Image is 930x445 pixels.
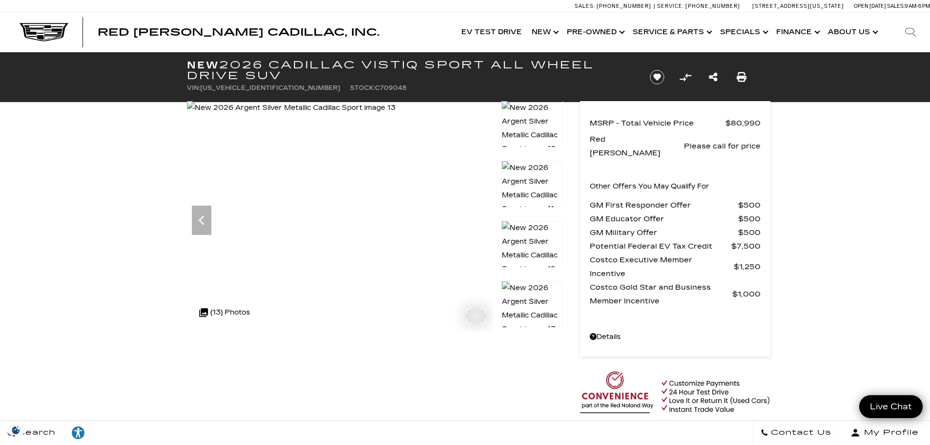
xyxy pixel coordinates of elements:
a: GM Military Offer $500 [590,226,761,239]
span: GM First Responder Offer [590,198,738,212]
span: Red [PERSON_NAME] [590,132,684,160]
div: Explore your accessibility options [63,425,93,440]
a: Service & Parts [628,13,715,52]
span: Stock: [350,85,375,91]
a: Red [PERSON_NAME] Cadillac, Inc. [98,27,379,37]
span: C709048 [375,85,407,91]
strong: New [187,59,219,71]
a: Costco Gold Star and Business Member Incentive $1,000 [590,280,761,308]
span: $1,000 [732,287,761,301]
span: Contact Us [768,426,831,440]
a: New [527,13,562,52]
span: GM Educator Offer [590,212,738,226]
a: MSRP - Total Vehicle Price $80,990 [590,116,761,130]
span: Service: [657,3,684,9]
div: Previous [192,206,211,235]
span: Potential Federal EV Tax Credit [590,239,731,253]
span: My Profile [860,426,919,440]
img: New 2026 Argent Silver Metallic Cadillac Sport image 13 [501,281,563,337]
span: $500 [738,226,761,239]
a: Live Chat [859,395,923,418]
span: Please call for price [684,139,761,153]
span: Costco Executive Member Incentive [590,253,734,280]
section: Click to Open Cookie Consent Modal [5,425,27,435]
a: Potential Federal EV Tax Credit $7,500 [590,239,761,253]
span: GM Military Offer [590,226,738,239]
a: Print this New 2026 Cadillac VISTIQ Sport All Wheel Drive SUV [737,70,746,84]
a: Explore your accessibility options [63,421,93,445]
span: 9 AM-6 PM [905,3,930,9]
div: Search [891,13,930,52]
a: Pre-Owned [562,13,628,52]
span: Sales: [887,3,905,9]
a: Service: [PHONE_NUMBER] [654,3,743,9]
img: Cadillac Dark Logo with Cadillac White Text [20,23,68,42]
a: Share this New 2026 Cadillac VISTIQ Sport All Wheel Drive SUV [709,70,718,84]
img: Opt-Out Icon [5,425,27,435]
a: Contact Us [753,421,839,445]
span: Red [PERSON_NAME] Cadillac, Inc. [98,26,379,38]
a: GM First Responder Offer $500 [590,198,761,212]
img: New 2026 Argent Silver Metallic Cadillac Sport image 11 [501,161,563,216]
a: Red [PERSON_NAME] Please call for price [590,132,761,160]
img: New 2026 Argent Silver Metallic Cadillac Sport image 12 [501,221,563,276]
h1: 2026 Cadillac VISTIQ Sport All Wheel Drive SUV [187,60,634,81]
a: Details [590,330,761,344]
span: Live Chat [865,401,917,412]
a: Sales: [PHONE_NUMBER] [575,3,654,9]
span: Sales: [575,3,595,9]
button: Save vehicle [646,69,668,85]
a: Finance [771,13,823,52]
a: GM Educator Offer $500 [590,212,761,226]
p: Other Offers You May Qualify For [590,180,709,193]
span: MSRP - Total Vehicle Price [590,116,725,130]
span: VIN: [187,85,200,91]
div: (13) Photos [194,301,255,324]
button: Open user profile menu [839,421,930,445]
span: Open [DATE] [854,3,886,9]
img: New 2026 Argent Silver Metallic Cadillac Sport image 13 [187,101,395,115]
span: [PHONE_NUMBER] [597,3,651,9]
a: About Us [823,13,881,52]
span: [US_VEHICLE_IDENTIFICATION_NUMBER] [200,85,340,91]
span: $500 [738,212,761,226]
a: Specials [715,13,771,52]
span: $500 [738,198,761,212]
a: EV Test Drive [456,13,527,52]
span: Costco Gold Star and Business Member Incentive [590,280,732,308]
span: [PHONE_NUMBER] [685,3,740,9]
span: $7,500 [731,239,761,253]
img: New 2026 Argent Silver Metallic Cadillac Sport image 10 [501,101,563,156]
span: Search [15,426,56,440]
button: Compare Vehicle [678,70,693,85]
a: Costco Executive Member Incentive $1,250 [590,253,761,280]
a: [STREET_ADDRESS][US_STATE] [752,3,844,9]
span: $80,990 [725,116,761,130]
span: $1,250 [734,260,761,274]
